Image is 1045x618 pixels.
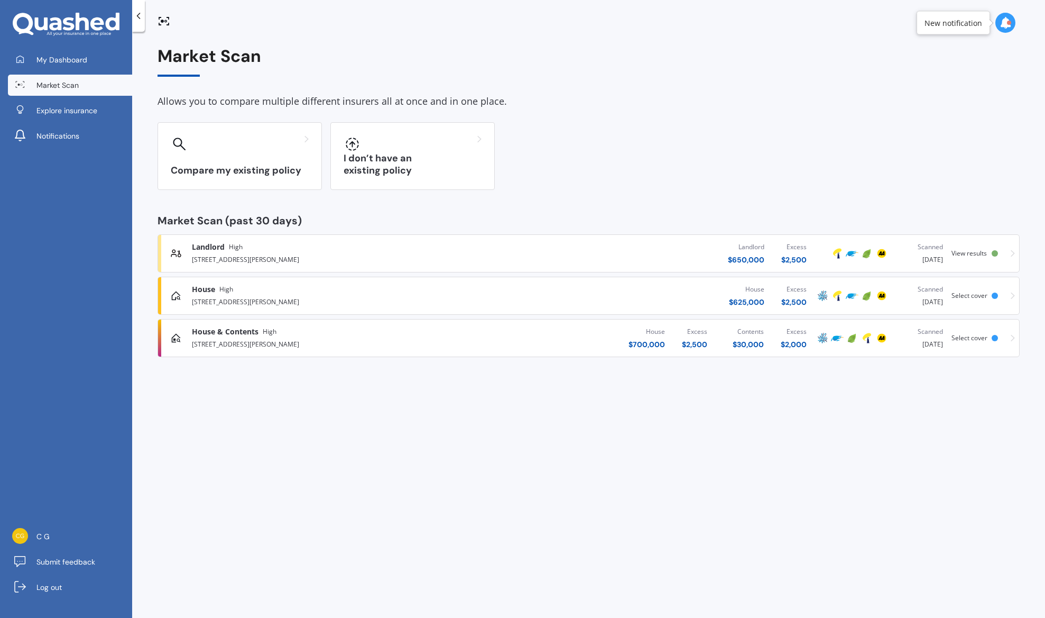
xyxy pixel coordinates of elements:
[36,131,79,141] span: Notifications
[951,291,987,300] span: Select cover
[8,49,132,70] a: My Dashboard
[951,249,987,258] span: View results
[36,54,87,65] span: My Dashboard
[816,332,829,344] img: AMP
[875,289,888,302] img: AA
[192,337,493,350] div: [STREET_ADDRESS][PERSON_NAME]
[861,247,873,260] img: Initio
[898,242,943,252] div: Scanned
[729,284,764,295] div: House
[951,333,987,342] span: Select cover
[8,526,132,547] a: C G
[781,284,807,295] div: Excess
[831,247,844,260] img: Tower
[8,75,132,96] a: Market Scan
[171,165,309,177] h3: Compare my existing policy
[158,319,1020,357] a: House & ContentsHigh[STREET_ADDRESS][PERSON_NAME]House$700,000Excess$2,500Contents$30,000Excess$2...
[628,339,665,350] div: $ 700,000
[898,242,943,265] div: [DATE]
[192,242,225,252] span: Landlord
[898,326,943,337] div: Scanned
[158,277,1020,315] a: HouseHigh[STREET_ADDRESS][PERSON_NAME]House$625,000Excess$2,500AMPTowerTrade Me InsuranceInitioAA...
[781,255,807,265] div: $ 2,500
[898,284,943,295] div: Scanned
[8,577,132,598] a: Log out
[12,528,28,544] img: 0c46f5c8987144b5e56ebf3fdfae319e
[861,332,873,344] img: Tower
[924,17,982,28] div: New notification
[8,100,132,121] a: Explore insurance
[36,531,50,542] span: C G
[781,339,807,350] div: $ 2,000
[36,105,97,116] span: Explore insurance
[263,326,276,337] span: High
[8,551,132,572] a: Submit feedback
[831,332,844,344] img: Trade Me Insurance
[875,332,888,344] img: AA
[192,326,258,337] span: House & Contents
[831,289,844,302] img: Tower
[36,557,95,567] span: Submit feedback
[628,326,665,337] div: House
[898,284,943,307] div: [DATE]
[781,297,807,307] div: $ 2,500
[781,242,807,252] div: Excess
[846,289,858,302] img: Trade Me Insurance
[192,295,493,307] div: [STREET_ADDRESS][PERSON_NAME]
[733,339,764,350] div: $ 30,000
[158,215,1020,226] div: Market Scan (past 30 days)
[728,242,764,252] div: Landlord
[846,247,858,260] img: Trade Me Insurance
[344,152,482,177] h3: I don’t have an existing policy
[816,289,829,302] img: AMP
[219,284,233,295] span: High
[158,47,1020,77] div: Market Scan
[192,252,493,265] div: [STREET_ADDRESS][PERSON_NAME]
[192,284,215,295] span: House
[781,326,807,337] div: Excess
[729,297,764,307] div: $ 625,000
[898,326,943,350] div: [DATE]
[733,326,764,337] div: Contents
[36,80,79,90] span: Market Scan
[682,339,707,350] div: $ 2,500
[229,242,243,252] span: High
[875,247,888,260] img: AA
[36,582,62,593] span: Log out
[8,125,132,147] a: Notifications
[846,332,858,344] img: Initio
[682,326,707,337] div: Excess
[728,255,764,265] div: $ 650,000
[158,94,1020,110] div: Allows you to compare multiple different insurers all at once and in one place.
[171,248,181,259] img: landlord.470ea2398dcb263567d0.svg
[861,289,873,302] img: Initio
[158,234,1020,272] a: LandlordHigh[STREET_ADDRESS][PERSON_NAME]Landlord$650,000Excess$2,500TowerTrade Me InsuranceIniti...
